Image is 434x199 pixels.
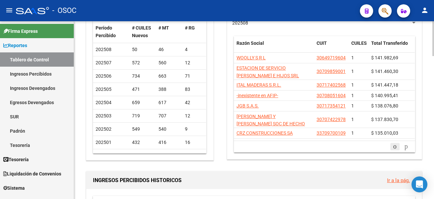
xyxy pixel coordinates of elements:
[371,93,398,98] span: $ 140.995,41
[314,36,349,58] datatable-header-cell: CUIT
[156,21,182,43] datatable-header-cell: # MT
[237,55,266,60] span: WOOLLY S R L
[3,170,61,177] span: Liquidación de Convenios
[237,40,264,46] span: Razón Social
[371,40,408,46] span: Total Transferido
[96,47,111,52] span: 202508
[317,117,346,122] span: 30707422978
[371,55,398,60] span: $ 141.982,69
[185,72,206,80] div: 71
[158,112,180,120] div: 707
[351,82,354,88] span: 1
[158,125,180,133] div: 540
[371,130,398,136] span: $ 135.010,03
[5,6,13,14] mat-icon: menu
[317,103,346,108] span: 30717354121
[96,126,111,132] span: 202502
[182,21,209,43] datatable-header-cell: # RG
[96,100,111,105] span: 202504
[369,36,415,58] datatable-header-cell: Total Transferido
[96,153,111,158] span: 202412
[132,25,151,38] span: # CUILES Nuevos
[371,117,398,122] span: $ 137.830,70
[132,152,153,160] div: 151
[129,21,156,43] datatable-header-cell: # CUILES Nuevos
[158,59,180,67] div: 560
[158,139,180,146] div: 416
[237,114,305,127] span: [PERSON_NAME] Y [PERSON_NAME] SOC DE HECHO
[351,103,354,108] span: 1
[3,42,27,49] span: Reportes
[351,55,354,60] span: 1
[185,139,206,146] div: 16
[237,65,299,78] span: ESTACION DE SERVICIO [PERSON_NAME] E HIJOS SRL
[132,46,153,53] div: 50
[93,177,182,183] span: INGRESOS PERCIBIDOS HISTORICOS
[387,177,410,183] a: Ir a la pág.
[185,86,206,93] div: 83
[351,117,354,122] span: 1
[351,40,367,46] span: CUILES
[402,143,411,150] a: go to next page
[237,130,293,136] span: CRZ CONSTRUCCIONES SA
[158,152,180,160] div: 136
[3,184,25,192] span: Sistema
[3,28,38,35] span: Firma Express
[158,99,180,106] div: 617
[237,93,278,98] span: -inexistente en AFIP-
[371,69,398,74] span: $ 141.460,30
[52,3,76,18] span: - OSOC
[351,130,354,136] span: 1
[132,86,153,93] div: 471
[317,69,346,74] span: 30709859001
[421,6,429,14] mat-icon: person
[132,139,153,146] div: 432
[317,40,327,46] span: CUIT
[390,143,400,150] a: go to previous page
[132,99,153,106] div: 659
[96,113,111,118] span: 202503
[96,140,111,145] span: 202501
[185,99,206,106] div: 42
[185,25,195,31] span: # RG
[132,72,153,80] div: 734
[317,130,346,136] span: 33709700109
[96,87,111,92] span: 202505
[96,60,111,65] span: 202507
[317,55,346,60] span: 30649719604
[96,73,111,79] span: 202506
[96,25,116,38] span: Período Percibido
[382,174,415,186] button: Ir a la pág.
[132,59,153,67] div: 572
[132,125,153,133] div: 549
[412,176,427,192] div: Open Intercom Messenger
[185,112,206,120] div: 12
[158,25,169,31] span: # MT
[371,103,398,108] span: $ 138.076,80
[317,82,346,88] span: 30717402568
[234,36,314,58] datatable-header-cell: Razón Social
[349,36,369,58] datatable-header-cell: CUILES
[317,93,346,98] span: 30708051604
[232,20,248,26] span: 202508
[351,93,354,98] span: 1
[185,46,206,53] div: 4
[185,125,206,133] div: 9
[237,82,281,88] span: ITAL MADERAS S.R.L.
[93,21,129,43] datatable-header-cell: Período Percibido
[158,46,180,53] div: 46
[237,103,259,108] span: JGB S.A.S.
[185,152,206,160] div: 15
[132,112,153,120] div: 719
[351,69,354,74] span: 1
[371,82,398,88] span: $ 141.447,18
[185,59,206,67] div: 12
[158,86,180,93] div: 388
[158,72,180,80] div: 663
[3,156,29,163] span: Tesorería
